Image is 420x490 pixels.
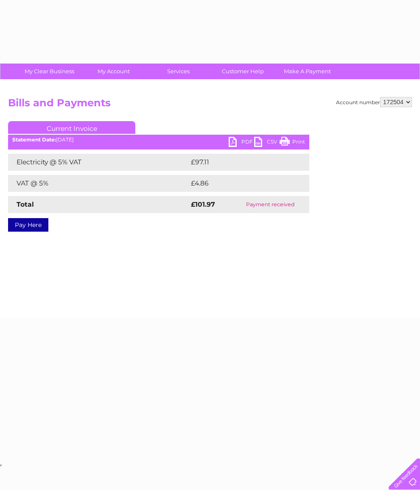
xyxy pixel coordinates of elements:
div: [DATE] [8,137,309,143]
a: PDF [229,137,254,149]
h2: Bills and Payments [8,97,412,113]
td: £97.11 [189,154,290,171]
a: Services [143,64,213,79]
a: Pay Here [8,218,48,232]
a: My Account [79,64,149,79]
a: Make A Payment [272,64,342,79]
a: Print [280,137,305,149]
strong: £101.97 [191,200,215,208]
td: £4.86 [189,175,290,192]
a: CSV [254,137,280,149]
b: Statement Date: [12,136,56,143]
td: Electricity @ 5% VAT [8,154,189,171]
a: Customer Help [208,64,278,79]
a: My Clear Business [14,64,84,79]
strong: Total [17,200,34,208]
div: Account number [336,97,412,107]
td: Payment received [231,196,309,213]
a: Current Invoice [8,121,135,134]
td: VAT @ 5% [8,175,189,192]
